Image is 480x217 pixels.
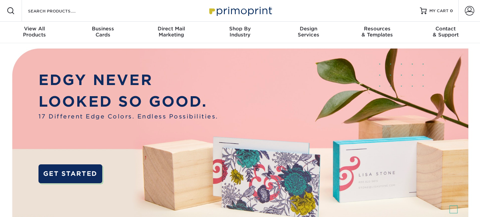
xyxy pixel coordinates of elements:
span: Direct Mail [137,26,206,32]
span: Business [69,26,137,32]
div: Industry [206,26,274,38]
a: BusinessCards [69,22,137,43]
p: EDGY NEVER [38,69,218,91]
span: Resources [343,26,411,32]
a: Resources& Templates [343,22,411,43]
span: Contact [411,26,480,32]
input: SEARCH PRODUCTS..... [27,7,93,15]
span: 0 [450,8,453,13]
a: DesignServices [274,22,343,43]
span: 17 Different Edge Colors. Endless Possibilities. [38,112,218,121]
a: Direct MailMarketing [137,22,206,43]
p: LOOKED SO GOOD. [38,91,218,112]
div: Services [274,26,343,38]
img: Primoprint [206,3,274,18]
a: Shop ByIndustry [206,22,274,43]
a: GET STARTED [38,164,102,183]
span: Shop By [206,26,274,32]
div: & Support [411,26,480,38]
div: Cards [69,26,137,38]
a: Contact& Support [411,22,480,43]
span: Design [274,26,343,32]
div: Marketing [137,26,206,38]
div: & Templates [343,26,411,38]
span: MY CART [429,8,449,14]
